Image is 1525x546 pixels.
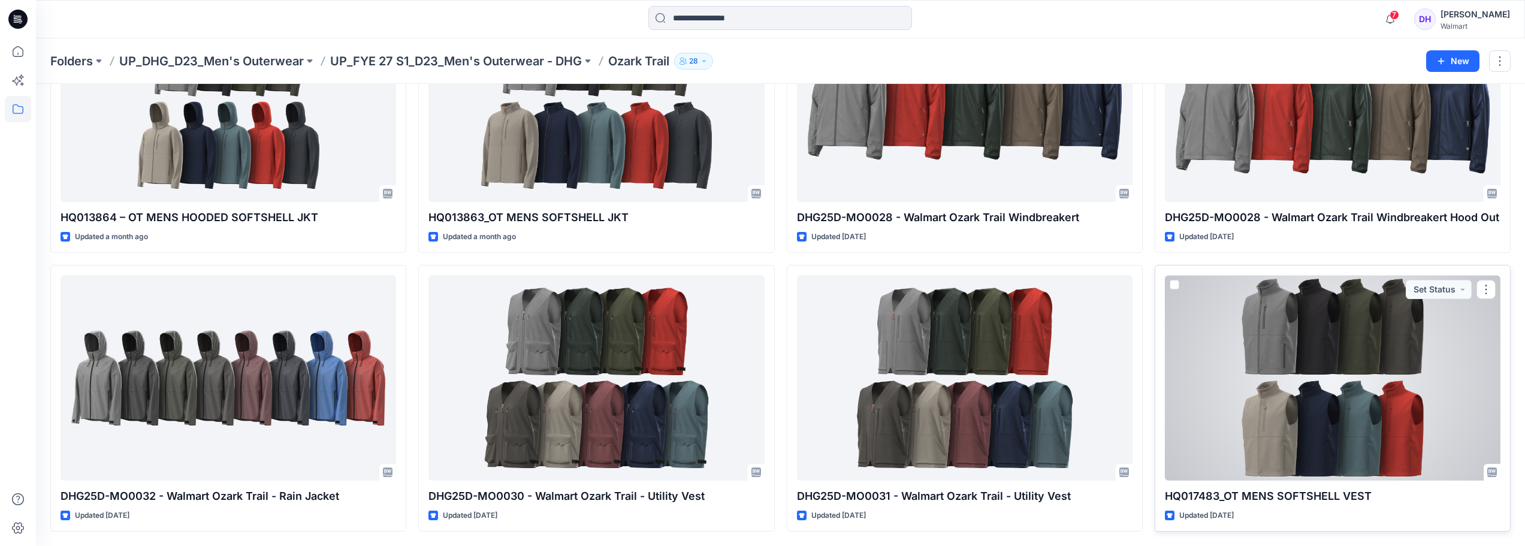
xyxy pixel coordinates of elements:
[330,53,582,70] a: UP_FYE 27 S1_D23_Men's Outerwear - DHG
[75,509,129,522] p: Updated [DATE]
[811,231,866,243] p: Updated [DATE]
[75,231,148,243] p: Updated a month ago
[811,509,866,522] p: Updated [DATE]
[61,209,396,226] p: HQ013864 – OT MENS HOODED SOFTSHELL JKT
[689,55,698,68] p: 28
[61,275,396,481] a: DHG25D-MO0032 - Walmart Ozark Trail - Rain Jacket
[1165,209,1500,226] p: DHG25D-MO0028 - Walmart Ozark Trail Windbreakert Hood Out
[1414,8,1436,30] div: DH
[1165,488,1500,505] p: HQ017483_OT MENS SOFTSHELL VEST
[608,53,669,70] p: Ozark Trail
[1165,275,1500,481] a: HQ017483_OT MENS SOFTSHELL VEST
[119,53,304,70] a: UP_DHG_D23_Men's Outerwear
[674,53,713,70] button: 28
[428,275,764,481] a: DHG25D-MO0030 - Walmart Ozark Trail - Utility Vest
[443,231,516,243] p: Updated a month ago
[428,488,764,505] p: DHG25D-MO0030 - Walmart Ozark Trail - Utility Vest
[428,209,764,226] p: HQ013863_OT MENS SOFTSHELL JKT
[1441,22,1510,31] div: Walmart
[50,53,93,70] a: Folders
[1390,10,1399,20] span: 7
[797,209,1133,226] p: DHG25D-MO0028 - Walmart Ozark Trail Windbreakert
[1441,7,1510,22] div: [PERSON_NAME]
[797,275,1133,481] a: DHG25D-MO0031 - Walmart Ozark Trail - Utility Vest
[1179,509,1234,522] p: Updated [DATE]
[797,488,1133,505] p: DHG25D-MO0031 - Walmart Ozark Trail - Utility Vest
[1179,231,1234,243] p: Updated [DATE]
[61,488,396,505] p: DHG25D-MO0032 - Walmart Ozark Trail - Rain Jacket
[443,509,497,522] p: Updated [DATE]
[1426,50,1479,72] button: New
